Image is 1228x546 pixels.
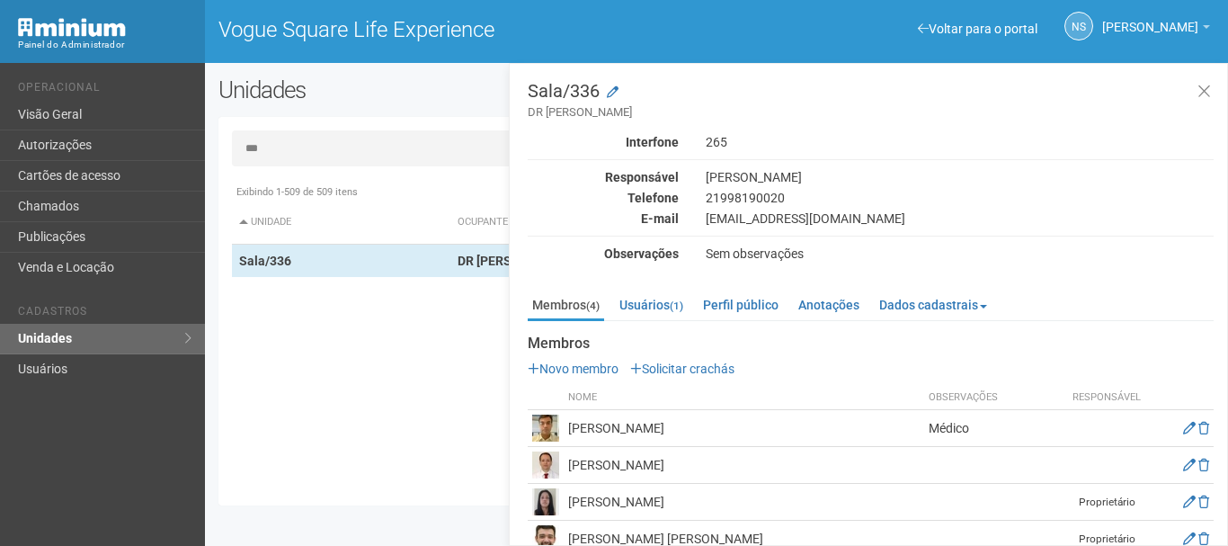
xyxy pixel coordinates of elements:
[699,291,783,318] a: Perfil público
[528,336,1214,352] strong: Membros
[924,386,1063,410] th: Observações
[670,300,683,312] small: (1)
[218,18,703,41] h1: Vogue Square Life Experience
[692,246,1227,262] div: Sem observações
[532,415,559,442] img: user.png
[532,452,559,479] img: user.png
[514,169,692,185] div: Responsável
[564,386,924,410] th: Nome
[18,305,191,324] li: Cadastros
[1062,386,1152,410] th: Responsável
[1198,532,1209,546] a: Excluir membro
[1183,495,1196,509] a: Editar membro
[875,291,992,318] a: Dados cadastrais
[615,291,688,318] a: Usuários(1)
[514,190,692,206] div: Telefone
[239,254,291,268] strong: Sala/336
[514,210,692,227] div: E-mail
[692,169,1227,185] div: [PERSON_NAME]
[514,134,692,150] div: Interfone
[1183,532,1196,546] a: Editar membro
[607,84,618,102] a: Modificar a unidade
[586,300,600,312] small: (4)
[924,410,1063,447] td: Médico
[528,104,1214,121] small: DR [PERSON_NAME]
[18,18,126,37] img: Minium
[528,362,618,376] a: Novo membro
[1198,495,1209,509] a: Excluir membro
[564,447,924,484] td: [PERSON_NAME]
[532,488,559,515] img: user.png
[630,362,734,376] a: Solicitar crachás
[564,410,924,447] td: [PERSON_NAME]
[1064,12,1093,40] a: NS
[458,254,574,268] strong: DR [PERSON_NAME]
[218,76,618,103] h2: Unidades
[1102,22,1210,37] a: [PERSON_NAME]
[232,201,451,245] th: Unidade: activate to sort column descending
[794,291,864,318] a: Anotações
[1198,458,1209,472] a: Excluir membro
[528,82,1214,121] h3: Sala/336
[232,184,1201,201] div: Exibindo 1-509 de 509 itens
[918,22,1037,36] a: Voltar para o portal
[1198,421,1209,435] a: Excluir membro
[692,134,1227,150] div: 265
[1183,421,1196,435] a: Editar membro
[528,291,604,321] a: Membros(4)
[514,246,692,262] div: Observações
[18,37,191,53] div: Painel do Administrador
[692,190,1227,206] div: 21998190020
[450,201,852,245] th: Ocupante: activate to sort column ascending
[18,81,191,100] li: Operacional
[692,210,1227,227] div: [EMAIL_ADDRESS][DOMAIN_NAME]
[1102,3,1198,34] span: Nicolle Silva
[1183,458,1196,472] a: Editar membro
[564,484,924,521] td: [PERSON_NAME]
[1062,484,1152,521] td: Proprietário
